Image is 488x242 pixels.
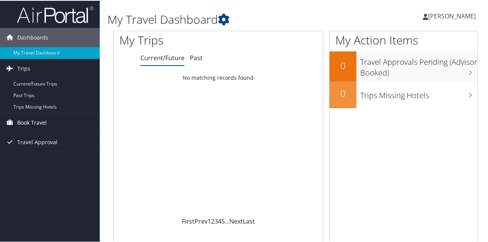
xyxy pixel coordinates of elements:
[243,216,255,225] a: Last
[190,53,203,61] a: Past
[17,112,47,132] span: Book Travel
[17,58,30,77] span: Trips
[195,216,208,225] a: Prev
[428,11,476,20] span: [PERSON_NAME]
[221,216,225,225] a: 5
[360,52,477,77] h3: Travel Approvals Pending (Advisor Booked)
[225,216,229,225] span: …
[330,51,477,80] a: 0Travel Approvals Pending (Advisor Booked)
[330,31,477,48] h1: My Action Items
[330,58,356,71] h2: 0
[182,216,195,225] a: First
[17,5,94,23] img: airportal-logo.png
[140,53,185,61] a: Current/Future
[211,216,214,225] a: 2
[330,81,477,107] a: 0Trips Missing Hotels
[423,4,483,27] a: [PERSON_NAME]
[107,11,358,27] h1: My Travel Dashboard
[218,216,221,225] a: 4
[208,216,211,225] a: 1
[114,70,323,84] td: No matching records found
[360,86,477,100] h3: Trips Missing Hotels
[214,216,218,225] a: 3
[229,216,243,225] a: Next
[17,27,48,46] span: Dashboards
[330,86,356,99] h2: 0
[17,132,58,151] span: Travel Approval
[119,31,230,48] h1: My Trips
